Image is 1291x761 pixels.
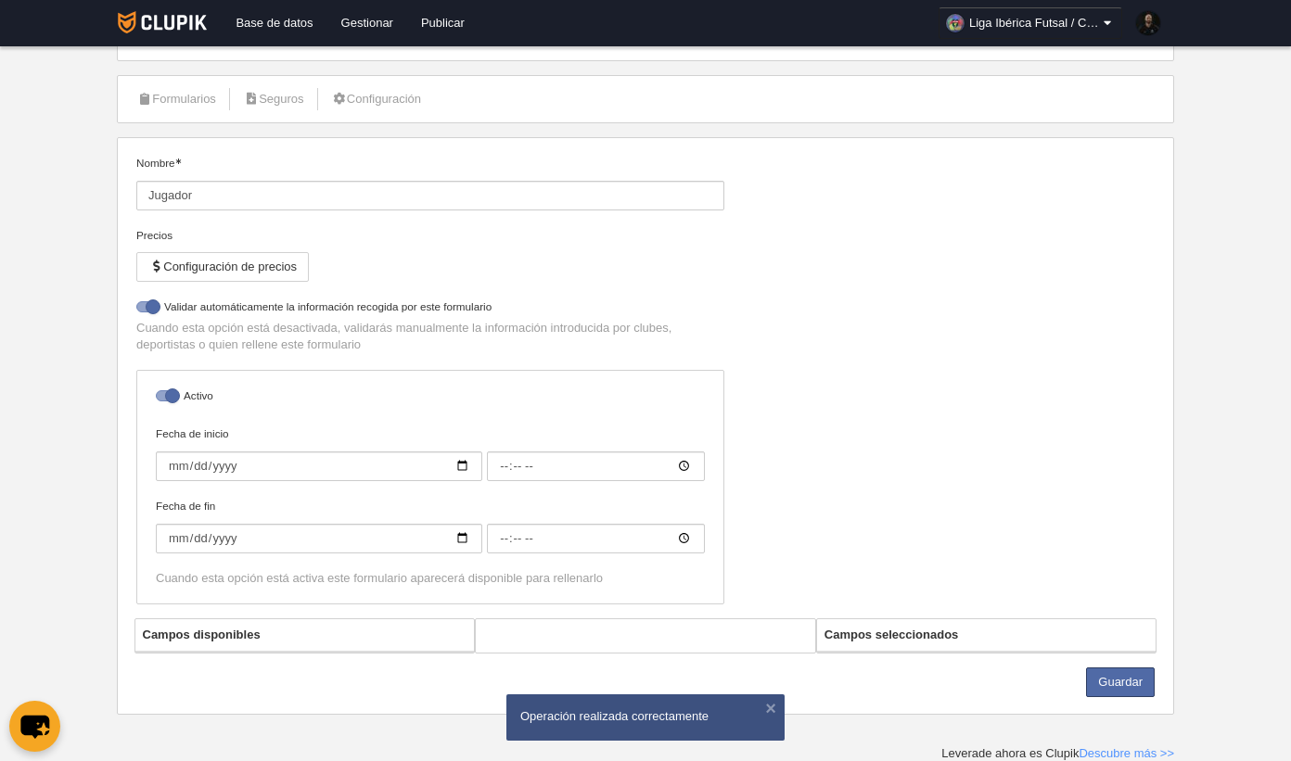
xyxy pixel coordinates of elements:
div: Cuando esta opción está activa este formulario aparecerá disponible para rellenarlo [156,570,705,587]
th: Campos seleccionados [817,619,1157,652]
a: Formularios [127,85,226,113]
a: Seguros [234,85,314,113]
label: Activo [156,387,705,409]
div: Precios [136,227,724,244]
img: Clupik [118,11,208,33]
input: Fecha de fin [487,524,705,553]
i: Obligatorio [175,159,181,164]
button: × [761,699,780,717]
input: Fecha de fin [156,524,482,553]
th: Campos disponibles [135,619,475,652]
input: Nombre [136,181,724,210]
button: Configuración de precios [136,252,309,282]
a: Configuración [322,85,431,113]
input: Fecha de inicio [487,451,705,481]
span: Liga Ibérica Futsal / Copa La Salle [969,14,1099,32]
button: chat-button [9,701,60,752]
img: OaWT2KbN6wlr.30x30.jpg [946,14,965,32]
label: Fecha de inicio [156,425,705,481]
label: Nombre [136,155,724,210]
button: Guardar [1086,667,1155,697]
img: PagFKTzuSoBV.30x30.jpg [1136,11,1160,35]
div: Operación realizada correctamente [520,708,771,725]
a: Liga Ibérica Futsal / Copa La Salle [939,7,1122,39]
p: Cuando esta opción está desactivada, validarás manualmente la información introducida por clubes,... [136,320,724,353]
label: Fecha de fin [156,498,705,553]
label: Validar automáticamente la información recogida por este formulario [136,298,724,320]
input: Fecha de inicio [156,451,482,481]
a: Descubre más >> [1079,746,1174,760]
